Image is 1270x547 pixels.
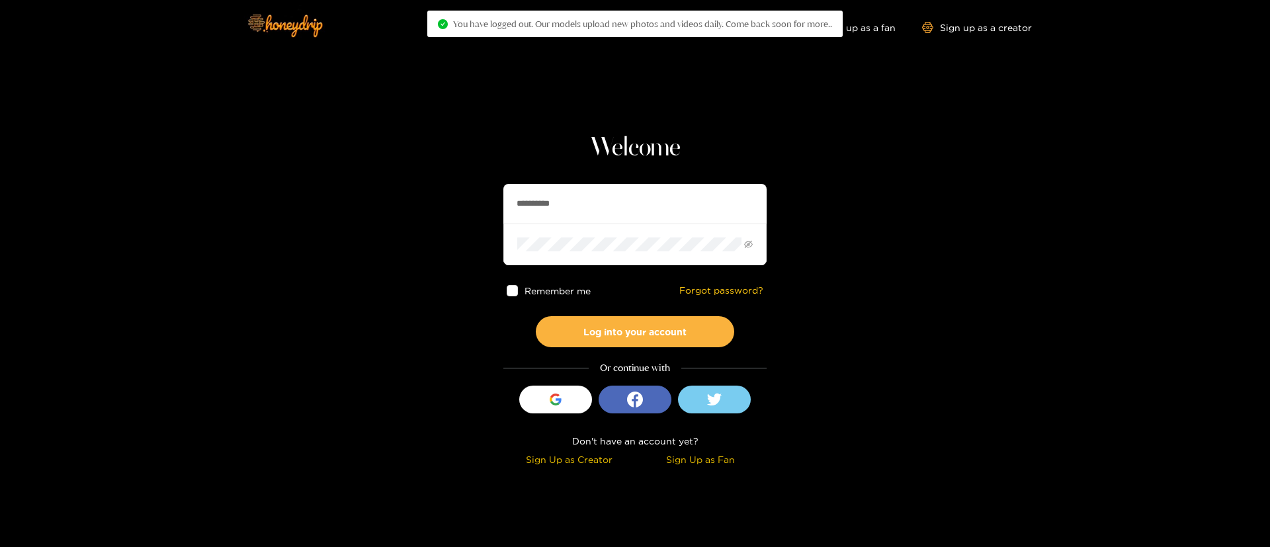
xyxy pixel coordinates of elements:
span: eye-invisible [744,240,753,249]
span: You have logged out. Our models upload new photos and videos daily. Come back soon for more.. [453,19,832,29]
a: Sign up as a fan [805,22,896,33]
span: Remember me [525,286,591,296]
a: Sign up as a creator [922,22,1032,33]
span: check-circle [438,19,448,29]
h1: Welcome [503,132,767,164]
div: Or continue with [503,360,767,376]
button: Log into your account [536,316,734,347]
div: Don't have an account yet? [503,433,767,448]
div: Sign Up as Fan [638,452,763,467]
a: Forgot password? [679,285,763,296]
div: Sign Up as Creator [507,452,632,467]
